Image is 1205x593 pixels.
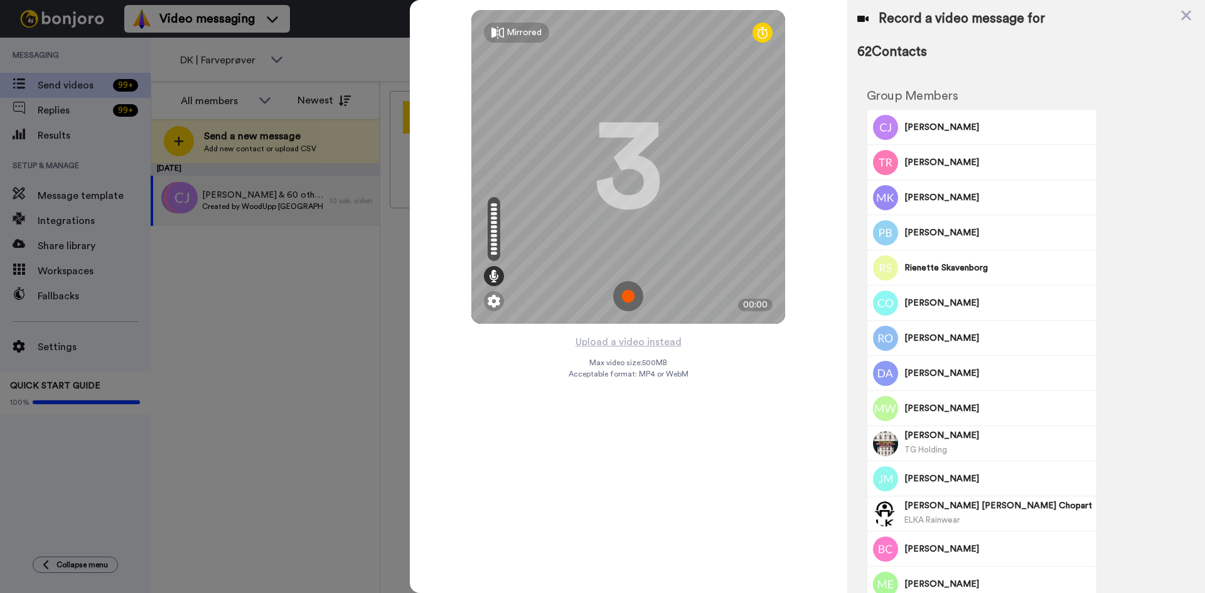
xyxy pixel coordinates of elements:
div: 00:00 [738,299,773,311]
span: [PERSON_NAME] [904,367,1092,380]
img: ic_record_start.svg [613,281,643,311]
h2: Group Members [867,89,1097,103]
span: [PERSON_NAME] [904,332,1092,345]
img: Image of Carsten Olsen [873,291,898,316]
span: [PERSON_NAME] [904,121,1092,134]
span: Acceptable format: MP4 or WebM [569,369,688,379]
span: [PERSON_NAME] [904,191,1092,204]
span: [PERSON_NAME] [PERSON_NAME] Chopart [904,500,1092,512]
span: [PERSON_NAME] [904,227,1092,239]
img: Image of Marianne Kau [873,185,898,210]
span: Max video size: 500 MB [589,358,667,368]
img: Image of Niels Peter Chopart [873,501,898,526]
img: Image of Claus Johansen [873,115,898,140]
img: Image of Ditte Andersen [873,361,898,386]
img: Image of Rienette Skavenborg [873,255,898,280]
span: [PERSON_NAME] [904,429,1092,442]
span: ELKA Rainwear [904,516,960,524]
img: Image of Jane Markussen [873,466,898,491]
div: 3 [594,120,663,214]
span: [PERSON_NAME] [904,578,1092,590]
img: ic_gear.svg [488,295,500,307]
img: Image of Berit Christensen [873,537,898,562]
img: Image of Peter Brown [873,220,898,245]
span: [PERSON_NAME] [904,543,1092,555]
span: [PERSON_NAME] [904,473,1092,485]
img: Image of Tommy Rasmussen [873,150,898,175]
span: Rienette Skavenborg [904,262,1092,274]
span: [PERSON_NAME] [904,156,1092,169]
span: TG Holding [904,446,947,454]
span: [PERSON_NAME] [904,297,1092,309]
span: [PERSON_NAME] [904,402,1092,415]
button: Upload a video instead [572,334,685,350]
img: Image of Mikkel Wismann [873,396,898,421]
img: Image of Rikke Olesen [873,326,898,351]
img: Image of Thomas Mølholm [873,431,898,456]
